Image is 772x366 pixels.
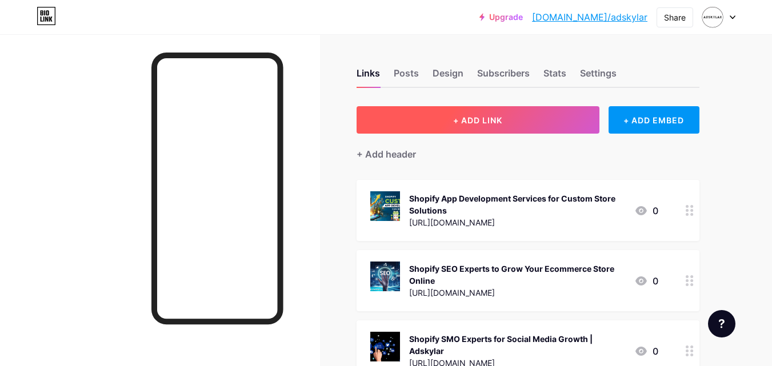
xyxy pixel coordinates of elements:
div: [URL][DOMAIN_NAME] [409,216,625,228]
div: Shopify App Development Services for Custom Store Solutions [409,192,625,216]
div: Links [357,66,380,87]
div: Shopify SMO Experts for Social Media Growth | Adskylar [409,333,625,357]
button: + ADD LINK [357,106,599,134]
div: Shopify SEO Experts to Grow Your Ecommerce Store Online [409,263,625,287]
div: Design [433,66,463,87]
div: [URL][DOMAIN_NAME] [409,287,625,299]
div: 0 [634,344,658,358]
div: Settings [580,66,617,87]
span: + ADD LINK [453,115,502,125]
img: Shopify SMO Experts for Social Media Growth | Adskylar [370,332,400,361]
div: + ADD EMBED [609,106,699,134]
div: + Add header [357,147,416,161]
div: Posts [394,66,419,87]
div: Subscribers [477,66,530,87]
a: Upgrade [479,13,523,22]
div: Stats [543,66,566,87]
img: Shopify SEO Experts to Grow Your Ecommerce Store Online [370,262,400,291]
div: 0 [634,204,658,218]
div: Share [664,11,686,23]
img: Shopify App Development Services for Custom Store Solutions [370,191,400,221]
div: 0 [634,274,658,288]
img: adskylar [702,6,723,28]
a: [DOMAIN_NAME]/adskylar [532,10,647,24]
